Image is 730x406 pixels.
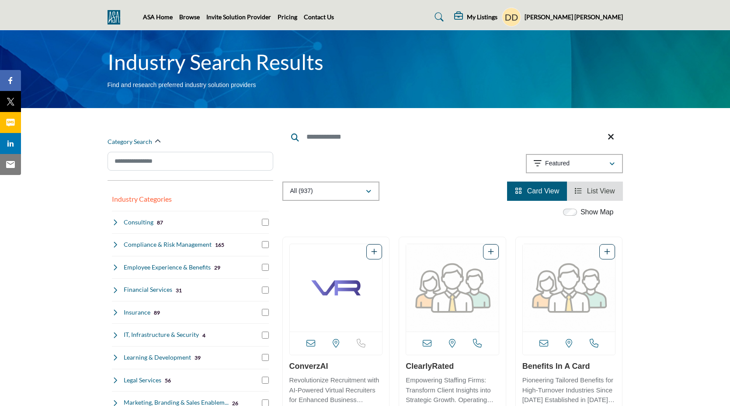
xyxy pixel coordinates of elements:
p: All (937) [290,187,313,196]
a: View Card [515,187,559,195]
a: View List [575,187,615,195]
h4: Learning & Development: Training programs and educational resources to enhance staffing professio... [124,353,191,362]
button: All (937) [282,182,379,201]
div: 39 Results For Learning & Development [195,353,201,361]
li: List View [567,182,622,201]
li: Card View [507,182,567,201]
input: Select Compliance & Risk Management checkbox [262,241,269,248]
h3: ConverzAI [289,362,383,371]
h4: Insurance: Specialized insurance coverage including professional liability and workers' compensat... [124,308,150,317]
input: Search Keyword [282,126,623,147]
p: Empowering Staffing Firms: Transform Client Insights into Strategic Growth. Operating within the ... [406,375,499,405]
a: Contact Us [304,13,334,21]
input: Select Financial Services checkbox [262,287,269,294]
a: Search [426,10,449,24]
h4: Employee Experience & Benefits: Solutions for enhancing workplace culture, employee satisfaction,... [124,263,211,272]
h4: Consulting: Strategic advisory services to help staffing firms optimize operations and grow their... [124,218,153,227]
div: My Listings [454,12,497,22]
a: Open Listing in new tab [406,244,499,332]
input: Select Legal Services checkbox [262,377,269,384]
a: ConverzAI [289,362,328,371]
a: Invite Solution Provider [206,13,271,21]
b: 31 [176,287,182,294]
img: Site Logo [108,10,125,24]
p: Find and research preferred industry solution providers [108,81,256,90]
a: ClearlyRated [406,362,454,371]
h4: Compliance & Risk Management: Services to ensure staffing companies meet regulatory requirements ... [124,240,212,249]
a: Add To List [604,248,610,255]
b: 56 [165,378,171,384]
b: 165 [215,242,224,248]
label: Show Map [581,207,614,217]
b: 29 [214,265,220,271]
h5: [PERSON_NAME] [PERSON_NAME] [525,13,623,21]
h2: Category Search [108,137,152,146]
a: Pricing [278,13,297,21]
h4: Legal Services: Employment law expertise and legal counsel focused on staffing industry regulations. [124,376,161,385]
h4: Financial Services: Banking, accounting, and financial planning services tailored for staffing co... [124,285,172,294]
span: List View [587,187,615,195]
h3: ClearlyRated [406,362,499,371]
div: 4 Results For IT, Infrastructure & Security [202,331,205,339]
a: ASA Home [143,13,173,21]
div: 56 Results For Legal Services [165,376,171,384]
h3: Benefits in a Card [522,362,616,371]
div: 87 Results For Consulting [157,218,163,226]
a: Add To List [371,248,377,255]
a: Pioneering Tailored Benefits for High-Turnover Industries Since [DATE] Established in [DATE], thi... [522,373,616,405]
a: Open Listing in new tab [290,244,382,332]
a: Open Listing in new tab [523,244,615,332]
div: 89 Results For Insurance [154,308,160,316]
input: Select Consulting checkbox [262,219,269,226]
button: Featured [526,154,623,173]
p: Pioneering Tailored Benefits for High-Turnover Industries Since [DATE] Established in [DATE], thi... [522,375,616,405]
h4: IT, Infrastructure & Security: Technology infrastructure, cybersecurity, and IT support services ... [124,330,199,339]
a: Empowering Staffing Firms: Transform Client Insights into Strategic Growth. Operating within the ... [406,373,499,405]
p: Featured [545,159,570,168]
h1: Industry Search Results [108,49,323,76]
img: Benefits in a Card [523,244,615,332]
a: Browse [179,13,200,21]
img: ClearlyRated [406,244,499,332]
span: Card View [527,187,560,195]
input: Select Learning & Development checkbox [262,354,269,361]
b: 87 [157,220,163,226]
b: 4 [202,332,205,339]
a: Revolutionize Recruitment with AI-Powered Virtual Recruiters for Enhanced Business Success. The c... [289,373,383,405]
div: 31 Results For Financial Services [176,286,182,294]
h5: My Listings [467,13,497,21]
input: Select Employee Experience & Benefits checkbox [262,264,269,271]
a: Benefits in a Card [522,362,590,371]
b: 39 [195,355,201,361]
img: ConverzAI [290,244,382,332]
div: 165 Results For Compliance & Risk Management [215,241,224,248]
button: Show hide supplier dropdown [502,7,521,27]
div: 29 Results For Employee Experience & Benefits [214,263,220,271]
button: Industry Categories [112,194,172,204]
b: 89 [154,310,160,316]
input: Select Insurance checkbox [262,309,269,316]
input: Search Category [108,152,273,171]
a: Add To List [488,248,494,255]
p: Revolutionize Recruitment with AI-Powered Virtual Recruiters for Enhanced Business Success. The c... [289,375,383,405]
input: Select IT, Infrastructure & Security checkbox [262,332,269,339]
